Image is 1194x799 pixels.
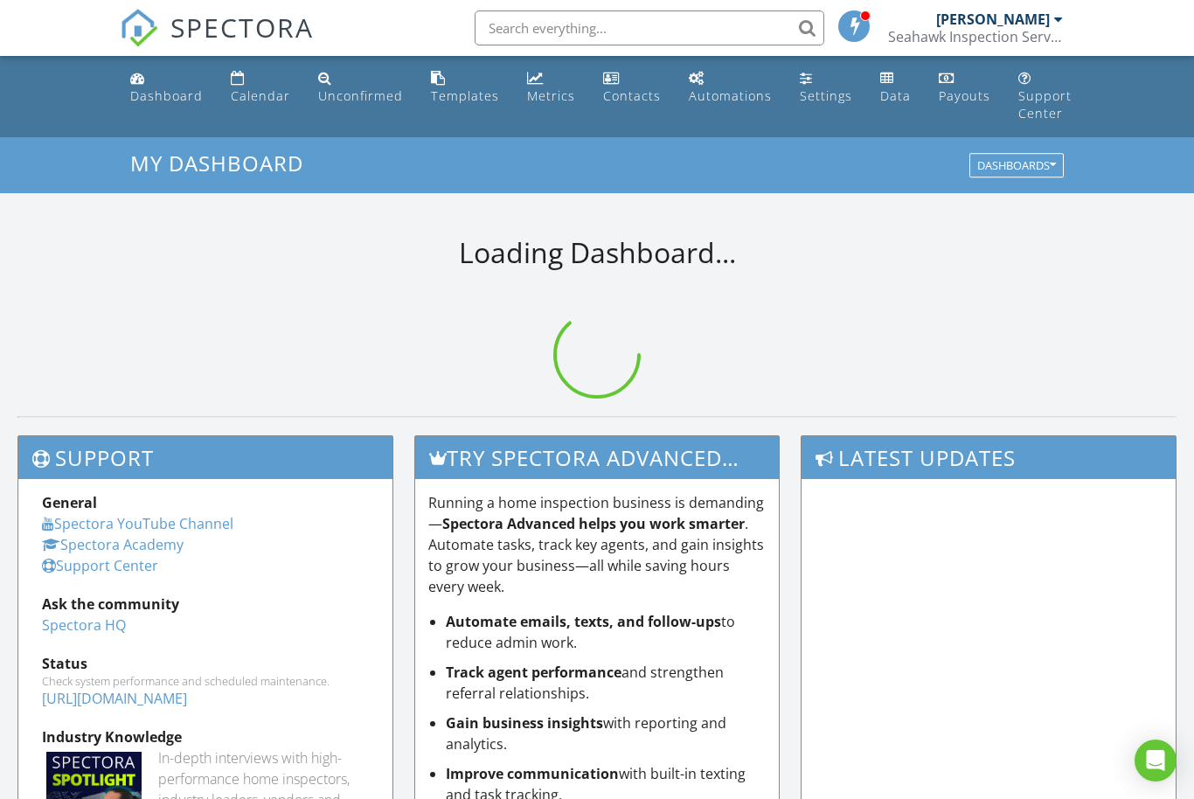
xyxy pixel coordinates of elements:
div: Open Intercom Messenger [1135,740,1177,782]
span: SPECTORA [170,9,314,45]
li: and strengthen referral relationships. [446,662,766,704]
a: Settings [793,63,859,113]
div: Status [42,653,369,674]
div: Data [880,87,911,104]
div: Payouts [939,87,990,104]
div: Templates [431,87,499,104]
div: Contacts [603,87,661,104]
strong: Improve communication [446,764,619,783]
a: Data [873,63,918,113]
input: Search everything... [475,10,824,45]
li: with reporting and analytics. [446,712,766,754]
a: SPECTORA [120,24,314,60]
h3: Latest Updates [802,436,1176,479]
a: Unconfirmed [311,63,410,113]
div: Seahawk Inspection Services [888,28,1063,45]
div: Support Center [1018,87,1072,122]
div: [PERSON_NAME] [936,10,1050,28]
a: Support Center [1011,63,1079,130]
div: Ask the community [42,594,369,615]
strong: Gain business insights [446,713,603,733]
h3: Support [18,436,392,479]
p: Running a home inspection business is demanding— . Automate tasks, track key agents, and gain ins... [428,492,766,597]
li: to reduce admin work. [446,611,766,653]
a: Metrics [520,63,582,113]
strong: Track agent performance [446,663,621,682]
a: Spectora HQ [42,615,126,635]
div: Metrics [527,87,575,104]
strong: Spectora Advanced helps you work smarter [442,514,745,533]
a: Spectora Academy [42,535,184,554]
div: Dashboard [130,87,203,104]
div: Unconfirmed [318,87,403,104]
div: Automations [689,87,772,104]
a: Payouts [932,63,997,113]
strong: General [42,493,97,512]
h3: Try spectora advanced [DATE] [415,436,779,479]
a: Dashboard [123,63,210,113]
a: Automations (Basic) [682,63,779,113]
button: Dashboards [969,154,1064,178]
a: Calendar [224,63,297,113]
div: Calendar [231,87,290,104]
strong: Automate emails, texts, and follow-ups [446,612,721,631]
a: Contacts [596,63,668,113]
a: Spectora YouTube Channel [42,514,233,533]
img: The Best Home Inspection Software - Spectora [120,9,158,47]
div: Settings [800,87,852,104]
div: Check system performance and scheduled maintenance. [42,674,369,688]
a: Templates [424,63,506,113]
div: Dashboards [977,160,1056,172]
a: [URL][DOMAIN_NAME] [42,689,187,708]
div: Industry Knowledge [42,726,369,747]
span: My Dashboard [130,149,303,177]
a: Support Center [42,556,158,575]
